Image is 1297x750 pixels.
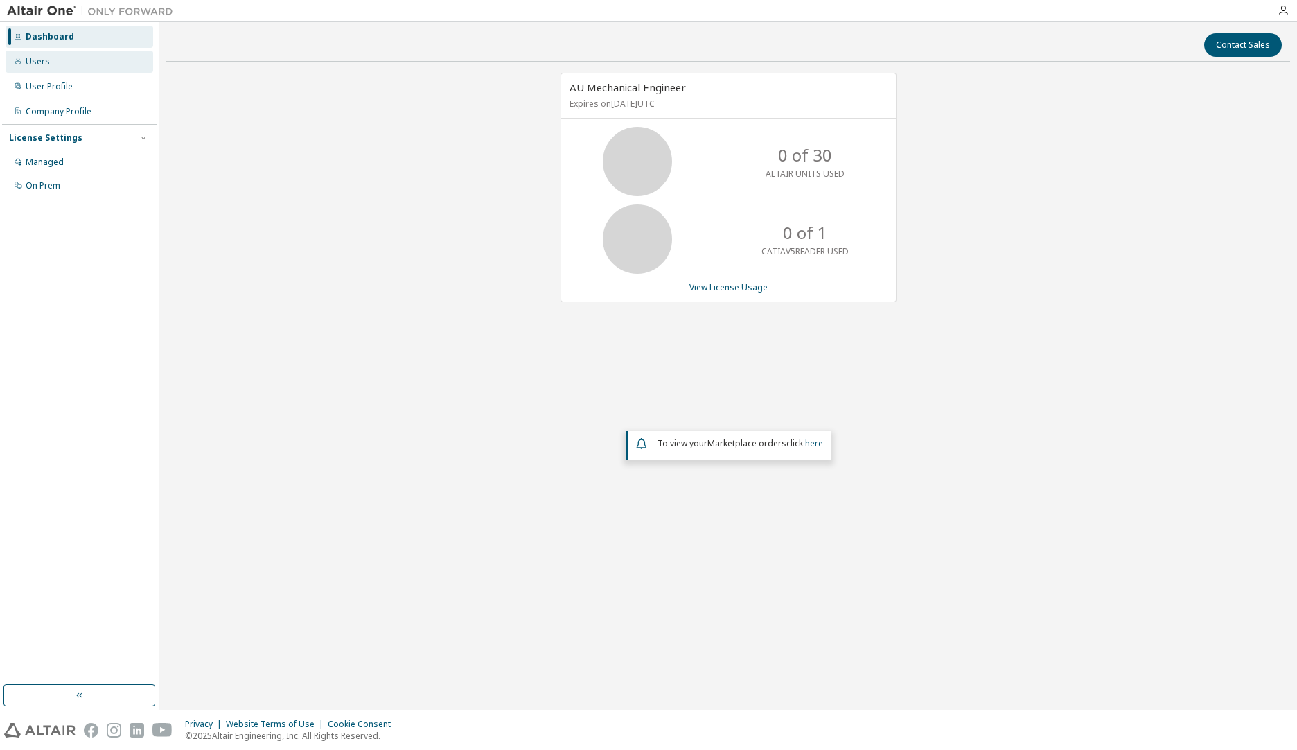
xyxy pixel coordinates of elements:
[658,437,823,449] span: To view your click
[7,4,180,18] img: Altair One
[783,221,827,245] p: 0 of 1
[26,157,64,168] div: Managed
[26,81,73,92] div: User Profile
[130,723,144,738] img: linkedin.svg
[152,723,173,738] img: youtube.svg
[26,106,91,117] div: Company Profile
[689,281,768,293] a: View License Usage
[26,56,50,67] div: Users
[766,168,845,180] p: ALTAIR UNITS USED
[84,723,98,738] img: facebook.svg
[805,437,823,449] a: here
[4,723,76,738] img: altair_logo.svg
[226,719,328,730] div: Website Terms of Use
[107,723,121,738] img: instagram.svg
[26,180,60,191] div: On Prem
[570,98,884,110] p: Expires on [DATE] UTC
[185,730,399,742] p: © 2025 Altair Engineering, Inc. All Rights Reserved.
[778,143,832,167] p: 0 of 30
[761,245,849,257] p: CATIAV5READER USED
[9,132,82,143] div: License Settings
[707,437,786,449] em: Marketplace orders
[26,31,74,42] div: Dashboard
[328,719,399,730] div: Cookie Consent
[185,719,226,730] div: Privacy
[1204,33,1282,57] button: Contact Sales
[570,80,686,94] span: AU Mechanical Engineer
